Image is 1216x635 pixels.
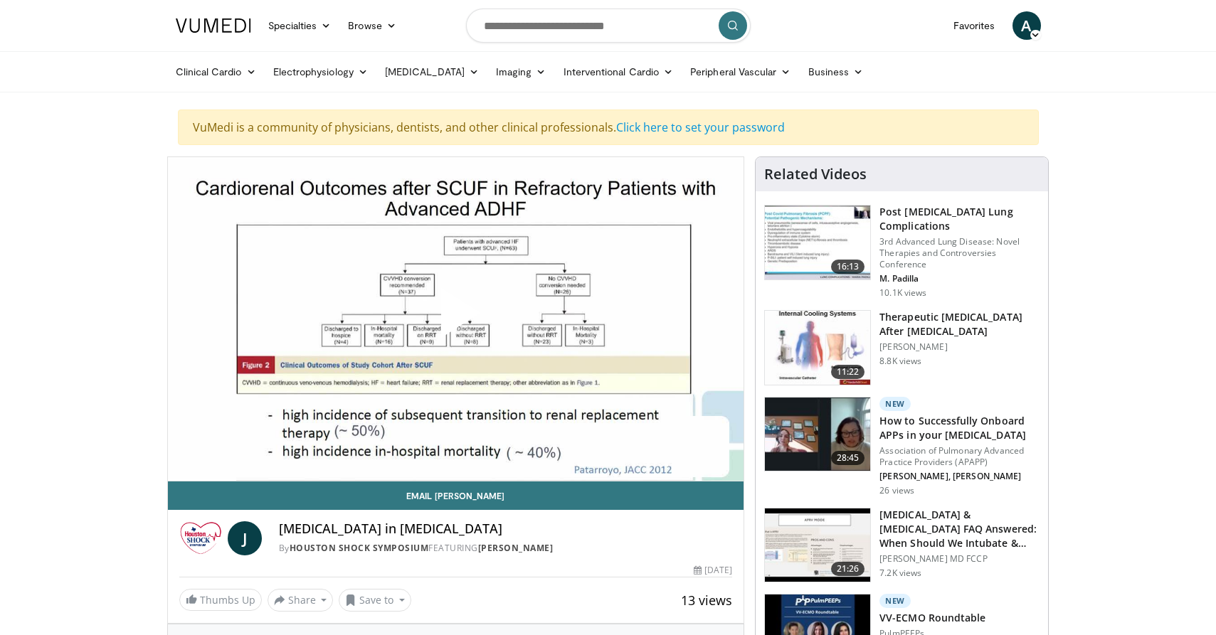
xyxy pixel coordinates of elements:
[879,273,1040,284] p: M. Padilla
[279,542,732,555] div: By FEATURING
[879,594,911,608] p: New
[765,397,870,471] img: a8d58a4c-c819-47d5-b7a0-f75158d1e905.150x105_q85_crop-smart_upscale.jpg
[466,9,751,43] input: Search topics, interventions
[694,564,732,577] div: [DATE]
[376,58,487,86] a: [MEDICAL_DATA]
[176,18,251,33] img: VuMedi Logo
[879,205,1040,233] h3: Post [MEDICAL_DATA] Lung Complications
[681,592,732,609] span: 13 views
[879,611,1040,625] h3: VV-ECMO Roundtable
[616,119,785,135] a: Click here to set your password
[831,562,865,576] span: 21:26
[831,451,865,465] span: 28:45
[764,397,1040,496] a: 28:45 New How to Successfully Onboard APPs in your [MEDICAL_DATA] Association of Pulmonary Advanc...
[168,157,744,481] video-js: Video Player
[879,397,911,411] p: New
[178,110,1039,145] div: VuMedi is a community of physicians, dentists, and other clinical professionals.
[765,311,870,385] img: 243698_0002_1.png.150x105_q85_crop-smart_upscale.jpg
[879,485,914,496] p: 26 views
[764,166,867,183] h4: Related Videos
[290,542,429,554] a: Houston Shock Symposium
[800,58,872,86] a: Business
[831,365,865,379] span: 11:22
[879,236,1040,270] p: 3rd Advanced Lung Disease: Novel Therapies and Controversies Conference
[168,481,744,510] a: Email [PERSON_NAME]
[764,205,1040,299] a: 16:13 Post [MEDICAL_DATA] Lung Complications 3rd Advanced Lung Disease: Novel Therapies and Contr...
[879,553,1040,565] p: [PERSON_NAME] MD FCCP
[339,11,405,40] a: Browse
[682,58,799,86] a: Peripheral Vascular
[879,567,921,579] p: 7.2K views
[879,310,1040,338] h3: Therapeutic [MEDICAL_DATA] After [MEDICAL_DATA]
[879,508,1040,550] h3: [MEDICAL_DATA] & [MEDICAL_DATA] FAQ Answered: When Should We Intubate & How Do We Adj…
[831,260,865,274] span: 16:13
[945,11,1004,40] a: Favorites
[279,521,732,537] h4: [MEDICAL_DATA] in [MEDICAL_DATA]
[1013,11,1041,40] a: A
[764,508,1040,583] a: 21:26 [MEDICAL_DATA] & [MEDICAL_DATA] FAQ Answered: When Should We Intubate & How Do We Adj… [PER...
[879,287,926,299] p: 10.1K views
[764,310,1040,385] a: 11:22 Therapeutic [MEDICAL_DATA] After [MEDICAL_DATA] [PERSON_NAME] 8.8K views
[879,471,1040,482] p: [PERSON_NAME], [PERSON_NAME]
[167,58,265,86] a: Clinical Cardio
[879,341,1040,353] p: [PERSON_NAME]
[487,58,555,86] a: Imaging
[478,542,554,554] a: [PERSON_NAME]
[765,508,870,582] img: 0f7493d4-2bdb-4f17-83da-bd9accc2ebef.150x105_q85_crop-smart_upscale.jpg
[228,521,262,555] a: J
[268,589,334,612] button: Share
[879,414,1040,442] h3: How to Successfully Onboard APPs in your [MEDICAL_DATA]
[765,206,870,279] img: 667297da-f7fe-4586-84bf-5aeb1aa9adcb.150x105_q85_crop-smart_upscale.jpg
[179,521,222,555] img: Houston Shock Symposium
[179,589,262,611] a: Thumbs Up
[555,58,682,86] a: Interventional Cardio
[327,249,583,388] button: Play Video
[265,58,376,86] a: Electrophysiology
[879,445,1040,468] p: Association of Pulmonary Advanced Practice Providers (APAPP)
[339,589,411,612] button: Save to
[260,11,340,40] a: Specialties
[879,356,921,367] p: 8.8K views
